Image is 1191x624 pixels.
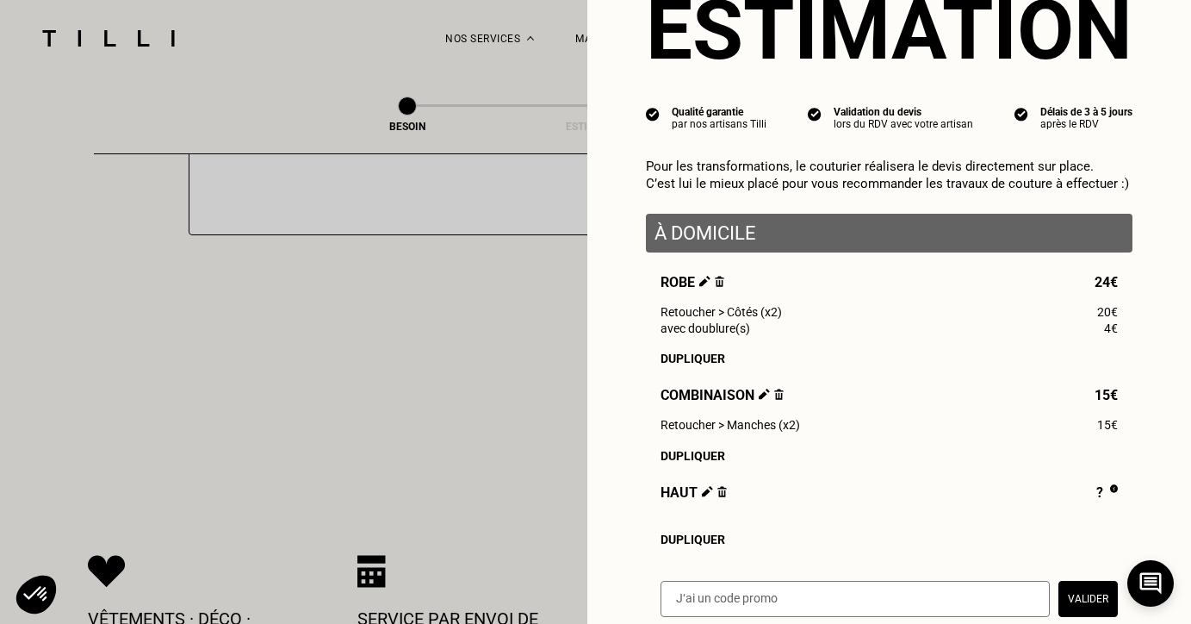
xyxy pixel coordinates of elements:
img: icon list info [808,106,822,122]
div: lors du RDV avec votre artisan [834,118,973,130]
span: Haut [661,484,727,503]
img: Supprimer [717,486,727,497]
span: 4€ [1104,321,1118,335]
img: icon list info [1014,106,1028,122]
span: avec doublure(s) [661,321,750,335]
img: Éditer [699,276,710,287]
div: ? [1096,484,1118,503]
span: Retoucher > Côtés (x2) [661,305,782,319]
p: Pour les transformations, le couturier réalisera le devis directement sur place. C’est lui le mie... [646,158,1132,192]
div: Dupliquer [661,352,1118,365]
span: 20€ [1097,305,1118,319]
div: Dupliquer [661,449,1118,463]
span: Robe [661,274,724,290]
img: Pourquoi le prix est indéfini ? [1110,484,1118,493]
p: À domicile [654,222,1124,244]
img: Éditer [702,486,713,497]
div: Délais de 3 à 5 jours [1040,106,1132,118]
div: après le RDV [1040,118,1132,130]
span: 24€ [1095,274,1118,290]
input: J‘ai un code promo [661,581,1050,617]
div: Dupliquer [661,533,1118,546]
button: Valider [1058,581,1118,617]
span: Retoucher > Manches (x2) [661,418,800,432]
span: 15€ [1095,387,1118,403]
img: Supprimer [715,276,724,287]
div: Validation du devis [834,106,973,118]
div: par nos artisans Tilli [672,118,766,130]
div: Qualité garantie [672,106,766,118]
img: Éditer [759,389,770,400]
img: Supprimer [774,389,784,400]
span: Combinaison [661,387,784,403]
img: icon list info [646,106,660,122]
span: 15€ [1097,418,1118,432]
